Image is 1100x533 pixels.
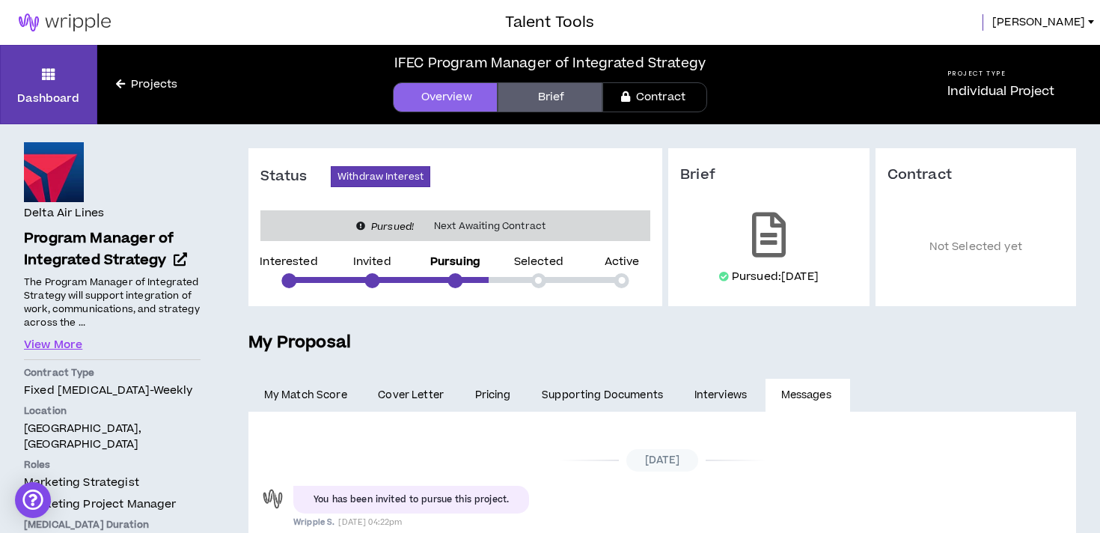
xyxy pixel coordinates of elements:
[992,14,1085,31] span: [PERSON_NAME]
[24,274,201,330] p: The Program Manager of Integrated Strategy will support integration of work, communications, and ...
[24,404,201,418] p: Location
[680,166,858,184] h3: Brief
[505,11,594,34] h3: Talent Tools
[293,517,334,528] span: Wripple S.
[679,379,766,412] a: Interviews
[24,496,177,512] span: Marketing Project Manager
[394,53,706,73] div: IFEC Program Manager of Integrated Strategy
[97,76,196,93] a: Projects
[393,82,498,112] a: Overview
[378,387,444,403] span: Cover Letter
[605,257,640,267] p: Active
[248,330,1076,356] h5: My Proposal
[459,379,527,412] a: Pricing
[260,486,286,512] div: Wripple S.
[24,475,139,490] span: Marketing Strategist
[338,517,402,528] span: [DATE] 04:22pm
[947,82,1055,100] p: Individual Project
[514,257,563,267] p: Selected
[17,91,79,106] p: Dashboard
[24,228,174,270] span: Program Manager of Integrated Strategy
[24,337,82,353] button: View More
[24,458,201,472] p: Roles
[24,383,192,398] span: Fixed [MEDICAL_DATA] - weekly
[371,220,414,234] i: Pursued!
[732,269,819,284] p: Pursued: [DATE]
[498,82,602,112] a: Brief
[887,166,1065,184] h3: Contract
[314,493,509,507] div: You has been invited to pursue this project.
[15,482,51,518] div: Open Intercom Messenger
[947,69,1055,79] h5: Project Type
[24,228,201,272] a: Program Manager of Integrated Strategy
[24,421,201,452] p: [GEOGRAPHIC_DATA], [GEOGRAPHIC_DATA]
[526,379,678,412] a: Supporting Documents
[626,449,699,472] span: [DATE]
[248,379,363,412] a: My Match Score
[260,168,331,186] h3: Status
[353,257,391,267] p: Invited
[260,257,317,267] p: Interested
[887,207,1065,288] p: Not Selected yet
[430,257,480,267] p: Pursuing
[24,366,201,380] p: Contract Type
[766,379,850,412] a: Messages
[331,166,430,187] button: Withdraw Interest
[425,219,554,234] span: Next Awaiting Contract
[24,518,201,532] p: [MEDICAL_DATA] Duration
[24,205,104,222] h4: Delta Air Lines
[602,82,707,112] a: Contract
